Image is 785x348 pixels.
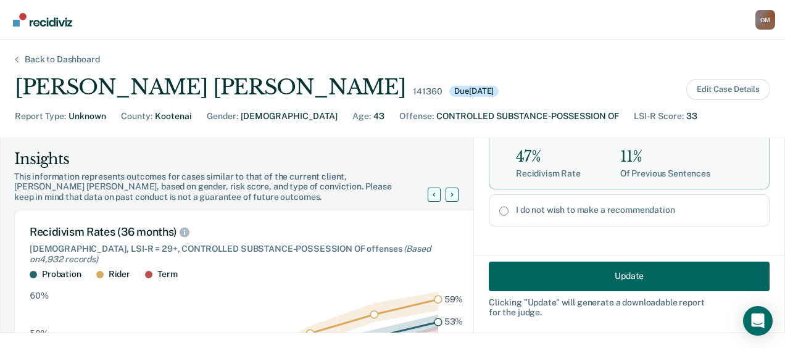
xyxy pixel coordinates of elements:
[121,110,152,123] div: County :
[352,110,371,123] div: Age :
[373,110,384,123] div: 43
[436,110,619,123] div: CONTROLLED SUBSTANCE-POSSESSION OF
[14,172,442,202] div: This information represents outcomes for cases similar to that of the current client, [PERSON_NAM...
[399,110,434,123] div: Offense :
[15,75,405,100] div: [PERSON_NAME] [PERSON_NAME]
[489,261,770,291] button: Update
[14,149,442,169] div: Insights
[30,225,464,239] div: Recidivism Rates (36 months)
[755,10,775,30] div: O M
[69,110,106,123] div: Unknown
[413,86,442,97] div: 141360
[15,110,66,123] div: Report Type :
[516,168,581,179] div: Recidivism Rate
[241,110,338,123] div: [DEMOGRAPHIC_DATA]
[755,10,775,30] button: Profile dropdown button
[155,110,192,123] div: Kootenai
[30,291,49,300] text: 60%
[449,86,499,97] div: Due [DATE]
[157,269,177,280] div: Term
[30,328,49,338] text: 50%
[109,269,130,280] div: Rider
[10,54,115,65] div: Back to Dashboard
[620,168,710,179] div: Of Previous Sentences
[30,244,430,264] span: (Based on 4,932 records )
[634,110,684,123] div: LSI-R Score :
[686,110,697,123] div: 33
[516,205,759,215] label: I do not wish to make a recommendation
[686,79,770,100] button: Edit Case Details
[444,294,463,304] text: 59%
[30,244,464,265] div: [DEMOGRAPHIC_DATA], LSI-R = 29+, CONTROLLED SUBSTANCE-POSSESSION OF offenses
[489,297,770,318] div: Clicking " Update " will generate a downloadable report for the judge.
[620,148,710,166] div: 11%
[207,110,238,123] div: Gender :
[516,148,581,166] div: 47%
[444,317,463,327] text: 53%
[42,269,81,280] div: Probation
[743,306,773,336] div: Open Intercom Messenger
[13,13,72,27] img: Recidiviz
